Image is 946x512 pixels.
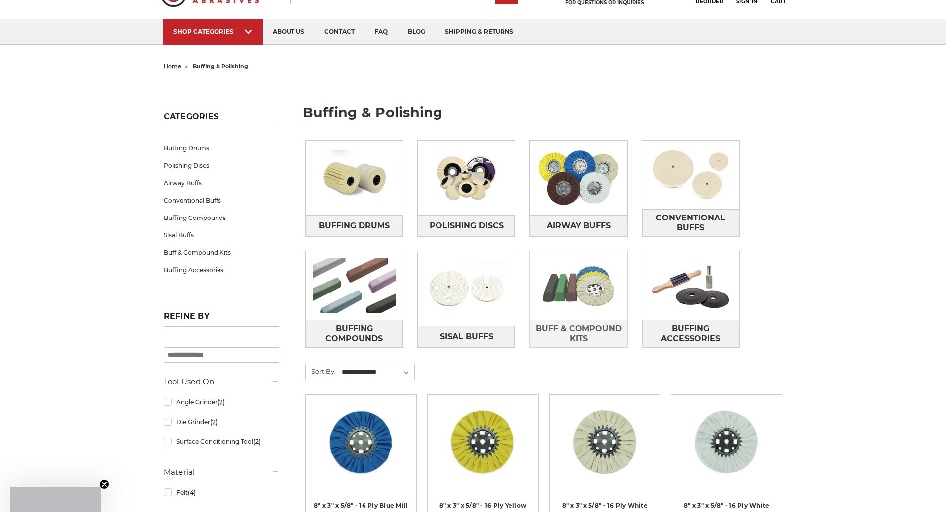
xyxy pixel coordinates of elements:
a: about us [263,19,314,45]
img: Buffing Drums [306,144,403,212]
a: Felt [164,484,279,501]
a: Conventional Buffs [164,192,279,209]
a: Buffing Compounds [306,320,403,347]
span: (2) [210,418,218,426]
a: faq [364,19,398,45]
img: Conventional Buffs [642,141,739,209]
button: Close teaser [99,479,109,489]
span: (2) [253,438,261,445]
h5: Refine by [164,311,279,327]
img: Sisal Buffs [418,254,515,323]
a: contact [314,19,364,45]
span: (4) [188,489,196,496]
a: Airway Buffs [530,215,627,236]
span: Buffing Drums [319,218,390,234]
h5: Tool Used On [164,376,279,388]
div: Close teaser [10,487,101,512]
a: Conventional Buffs [642,209,739,236]
span: Polishing Discs [430,218,504,234]
a: Buffing Compounds [164,209,279,226]
a: Buffing Drums [164,140,279,157]
img: Polishing Discs [418,144,515,212]
a: Airway Buffs [164,174,279,192]
h5: Material [164,466,279,478]
a: blue mill treated 8 inch airway buffing wheel [313,402,409,498]
img: Airway Buffs [530,144,627,212]
h1: buffing & polishing [303,106,783,127]
a: Buffing Accessories [164,261,279,279]
a: Surface Conditioning Tool [164,433,279,450]
a: Angle Grinder [164,393,279,411]
a: 8 x 3 x 5/8 airway buff yellow mill treatment [435,402,531,498]
span: buffing & polishing [193,63,248,70]
a: Sisal Buffs [164,226,279,244]
img: Buff & Compound Kits [530,251,627,320]
span: Conventional Buffs [643,210,739,236]
a: Polishing Discs [418,215,515,236]
img: Buffing Accessories [642,251,739,320]
select: Sort By: [340,365,414,380]
img: 8 x 3 x 5/8 airway buff yellow mill treatment [443,402,522,481]
a: Polishing Discs [164,157,279,174]
img: blue mill treated 8 inch airway buffing wheel [321,402,401,481]
a: Buffing Drums [306,215,403,236]
div: SHOP CATEGORIES [173,28,253,35]
a: 8 inch white domet flannel airway buffing wheel [678,402,775,498]
a: home [164,63,181,70]
img: 8 inch white domet flannel airway buffing wheel [687,402,766,481]
span: (2) [218,398,225,406]
a: shipping & returns [435,19,523,45]
a: blog [398,19,435,45]
a: 8 inch untreated airway buffing wheel [557,402,653,498]
span: Airway Buffs [547,218,611,234]
a: Buff & Compound Kits [164,244,279,261]
span: Buffing Accessories [643,320,739,347]
img: 8 inch untreated airway buffing wheel [565,402,645,481]
a: Buffing Accessories [642,320,739,347]
span: Sisal Buffs [440,328,493,345]
a: Die Grinder [164,413,279,431]
img: Buffing Compounds [306,251,403,320]
a: Buff & Compound Kits [530,320,627,347]
h5: Categories [164,112,279,127]
label: Sort By: [306,364,336,379]
a: Sisal Buffs [418,326,515,347]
